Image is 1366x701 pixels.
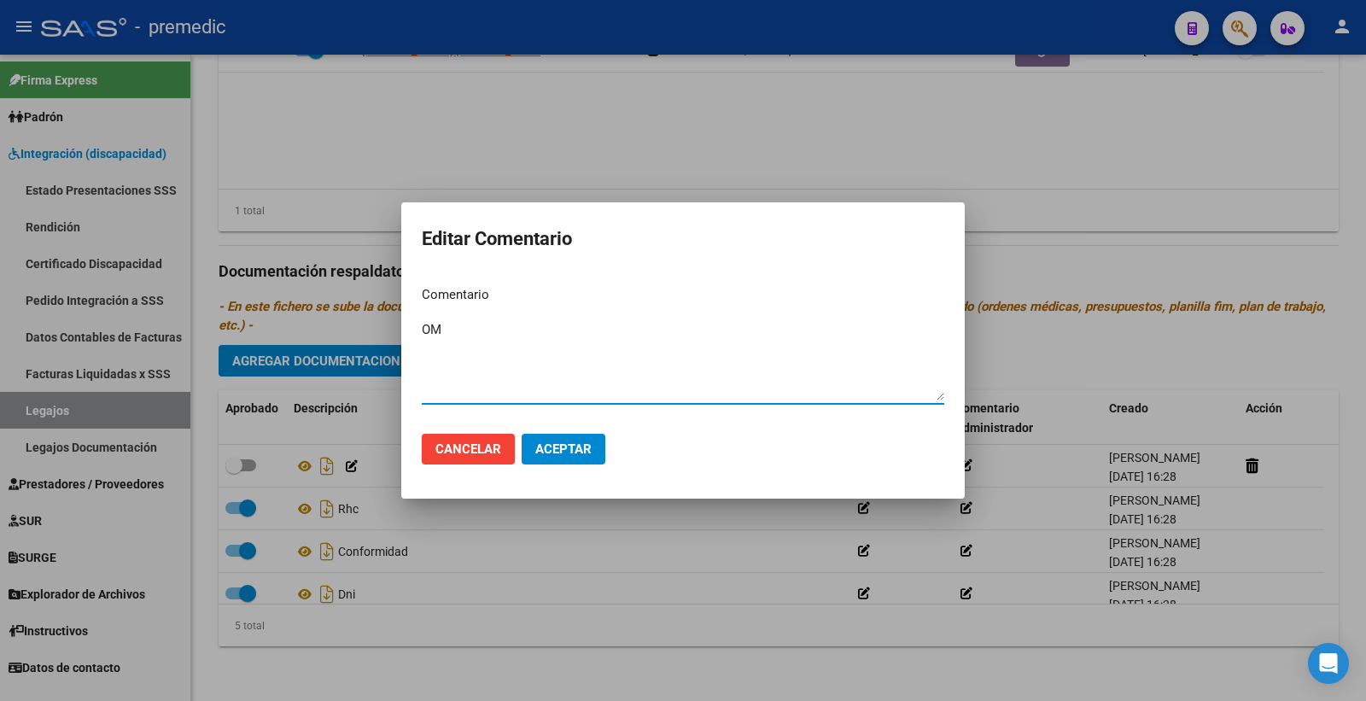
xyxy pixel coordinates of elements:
[1308,643,1349,684] div: Open Intercom Messenger
[422,285,944,305] p: Comentario
[435,441,501,457] span: Cancelar
[535,441,592,457] span: Aceptar
[422,434,515,464] button: Cancelar
[422,223,944,255] h2: Editar Comentario
[522,434,605,464] button: Aceptar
